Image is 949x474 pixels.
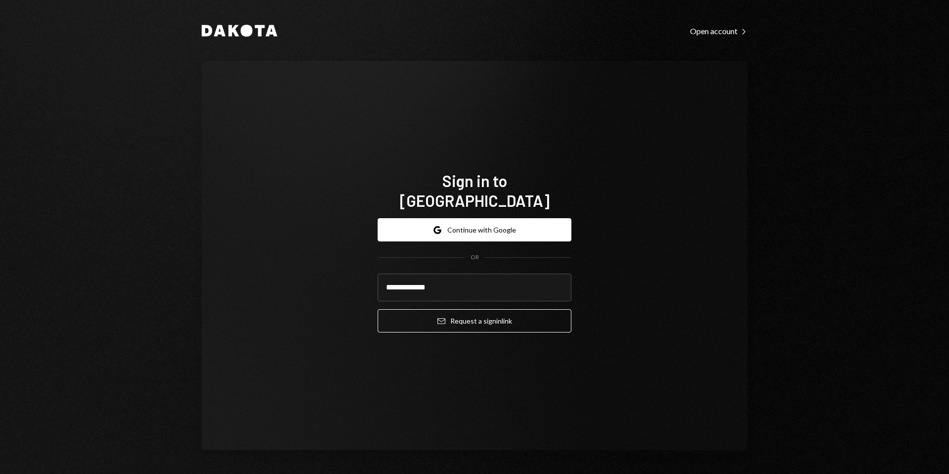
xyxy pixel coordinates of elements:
[378,218,571,241] button: Continue with Google
[690,26,747,36] div: Open account
[378,309,571,332] button: Request a signinlink
[378,171,571,210] h1: Sign in to [GEOGRAPHIC_DATA]
[690,25,747,36] a: Open account
[471,253,479,262] div: OR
